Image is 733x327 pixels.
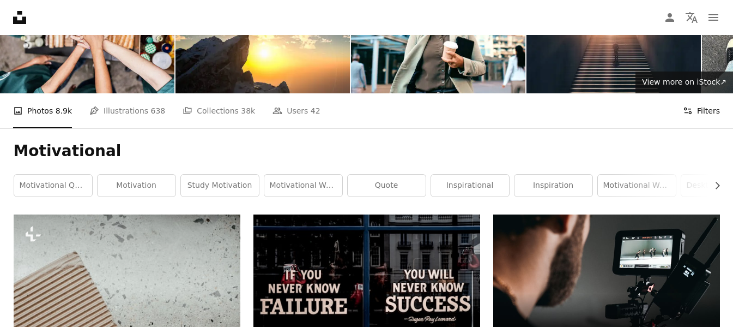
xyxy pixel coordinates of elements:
[659,7,681,28] a: Log in / Sign up
[431,175,509,197] a: inspirational
[598,175,676,197] a: motivational wallpapers
[681,7,702,28] button: Language
[14,141,720,161] h1: Motivational
[514,175,592,197] a: inspiration
[241,105,255,117] span: 38k
[98,175,175,197] a: motivation
[707,175,720,197] button: scroll list to the right
[253,282,480,292] a: text
[702,7,724,28] button: Menu
[272,93,320,128] a: Users 42
[151,105,166,117] span: 638
[311,105,320,117] span: 42
[264,175,342,197] a: motivational wallpaper
[89,93,165,128] a: Illustrations 638
[642,78,726,86] span: View more on iStock ↗
[13,11,26,24] a: Home — Unsplash
[348,175,426,197] a: quote
[635,72,733,93] a: View more on iStock↗
[14,175,92,197] a: motivational quotes
[181,175,259,197] a: study motivation
[183,93,255,128] a: Collections 38k
[683,93,720,128] button: Filters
